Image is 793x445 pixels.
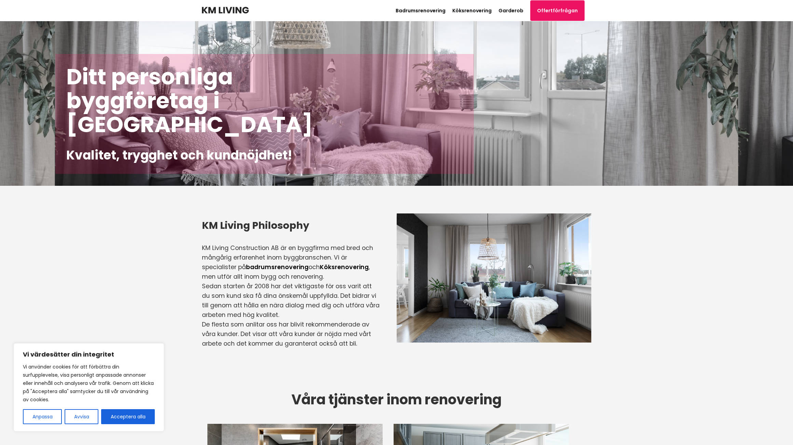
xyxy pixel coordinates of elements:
[530,0,585,21] a: Offertförfrågan
[23,363,155,404] p: Vi använder cookies för att förbättra din surfupplevelse, visa personligt anpassade annonser elle...
[452,7,492,14] a: Köksrenovering
[246,263,309,271] a: badrumsrenovering
[396,7,446,14] a: Badrumsrenovering
[65,409,98,424] button: Avvisa
[101,409,155,424] button: Acceptera alla
[202,392,591,407] h2: Våra tjänster inom renovering
[202,281,380,320] p: Sedan starten år 2008 har det viktigaste för oss varit att du som kund ska få dina önskemål uppfy...
[202,320,380,348] p: De flesta som anlitar oss har blivit rekommenderade av våra kunder. Det visar att våra kunder är ...
[380,213,591,343] img: Byggföretag i Stockholm
[23,350,155,359] p: Vi värdesätter din integritet
[202,7,249,14] img: KM Living
[202,219,380,232] h3: KM Living Philosophy
[23,409,62,424] button: Anpassa
[66,148,463,163] h2: Kvalitet, trygghet och kundnöjdhet!
[320,263,369,271] a: Köksrenovering
[202,243,380,281] p: KM Living Construction AB är en byggfirma med bred och mångårig erfarenhet inom byggbranschen. Vi...
[498,7,523,14] a: Garderob
[66,65,463,137] h1: Ditt personliga byggföretag i [GEOGRAPHIC_DATA]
